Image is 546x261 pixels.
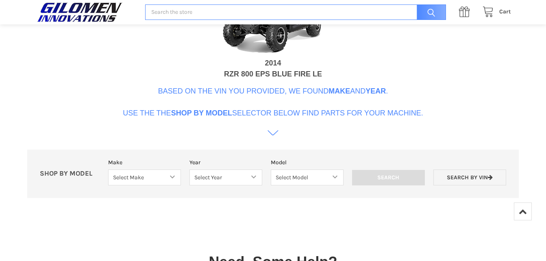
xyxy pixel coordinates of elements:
b: Make [328,87,350,95]
input: Search [352,170,425,185]
span: Cart [499,8,511,15]
div: RZR 800 EPS BLUE FIRE LE [224,69,322,80]
input: Search [413,4,446,20]
input: Search the store [145,4,446,20]
label: Model [271,158,344,167]
label: Year [189,158,262,167]
a: Search by VIN [433,170,506,185]
a: Cart [478,7,511,17]
p: Based on the VIN you provided, we found and . Use the the selector below find parts for your mach... [123,86,423,119]
div: 2014 [265,58,281,69]
b: Shop By Model [171,109,232,117]
b: Year [365,87,386,95]
img: GILOMEN INNOVATIONS [35,2,124,22]
a: GILOMEN INNOVATIONS [35,2,137,22]
p: SHOP BY MODEL [36,170,104,178]
a: Top of Page [514,202,532,220]
label: Make [108,158,181,167]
